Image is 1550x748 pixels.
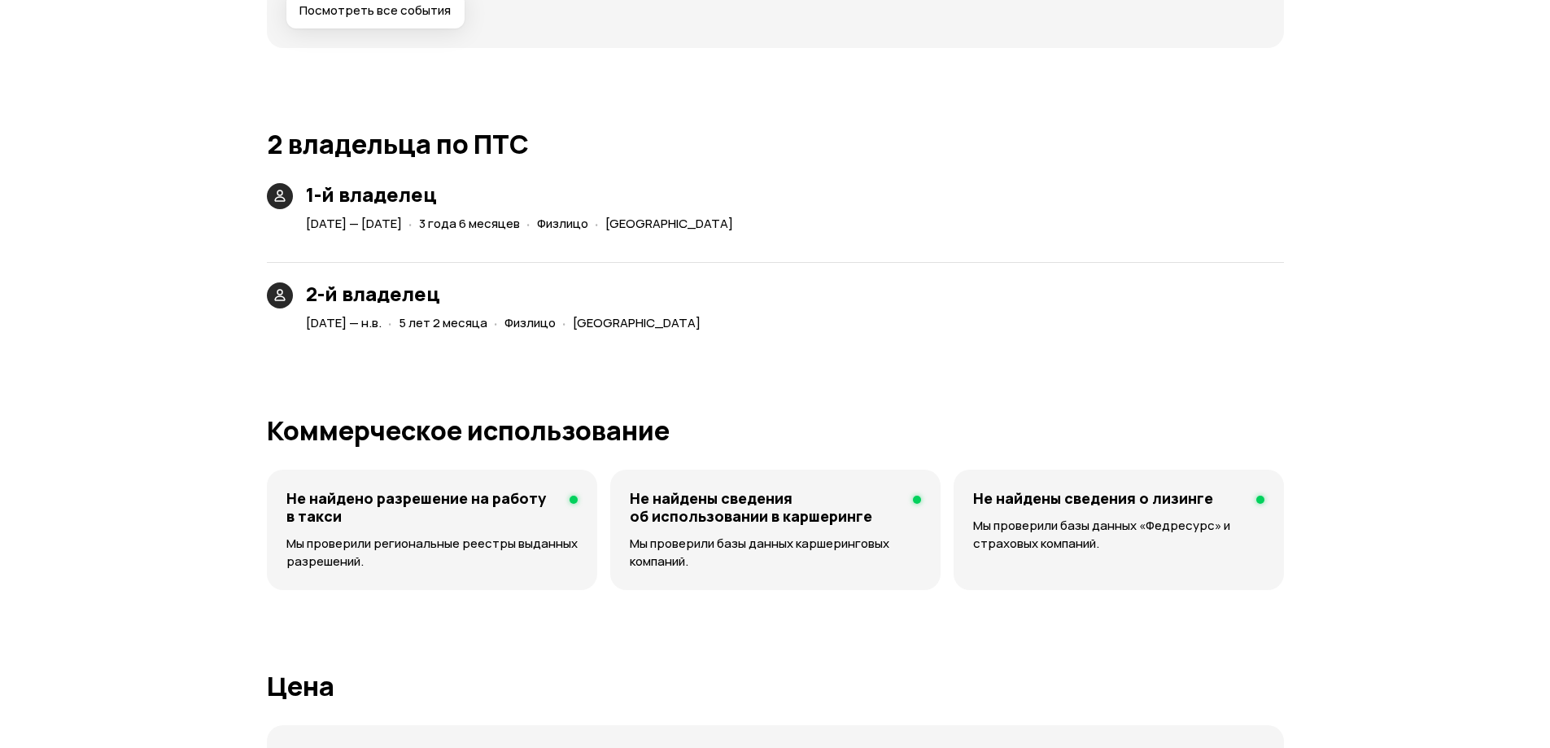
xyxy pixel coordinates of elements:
[573,314,701,331] span: [GEOGRAPHIC_DATA]
[419,215,520,232] span: 3 года 6 месяцев
[306,215,402,232] span: [DATE] — [DATE]
[562,309,566,336] span: ·
[595,210,599,237] span: ·
[605,215,733,232] span: [GEOGRAPHIC_DATA]
[299,2,451,19] span: Посмотреть все события
[537,215,588,232] span: Физлицо
[630,489,900,525] h4: Не найдены сведения об использовании в каршеринге
[306,282,707,305] h3: 2-й владелец
[399,314,487,331] span: 5 лет 2 месяца
[973,517,1264,553] p: Мы проверили базы данных «Федресурс» и страховых компаний.
[306,183,740,206] h3: 1-й владелец
[630,535,921,571] p: Мы проверили базы данных каршеринговых компаний.
[267,671,1284,701] h1: Цена
[494,309,498,336] span: ·
[306,314,382,331] span: [DATE] — н.в.
[388,309,392,336] span: ·
[267,416,1284,445] h1: Коммерческое использование
[408,210,413,237] span: ·
[526,210,530,237] span: ·
[267,129,1284,159] h1: 2 владельца по ПТС
[504,314,556,331] span: Физлицо
[973,489,1213,507] h4: Не найдены сведения о лизинге
[286,535,578,571] p: Мы проверили региональные реестры выданных разрешений.
[286,489,557,525] h4: Не найдено разрешение на работу в такси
